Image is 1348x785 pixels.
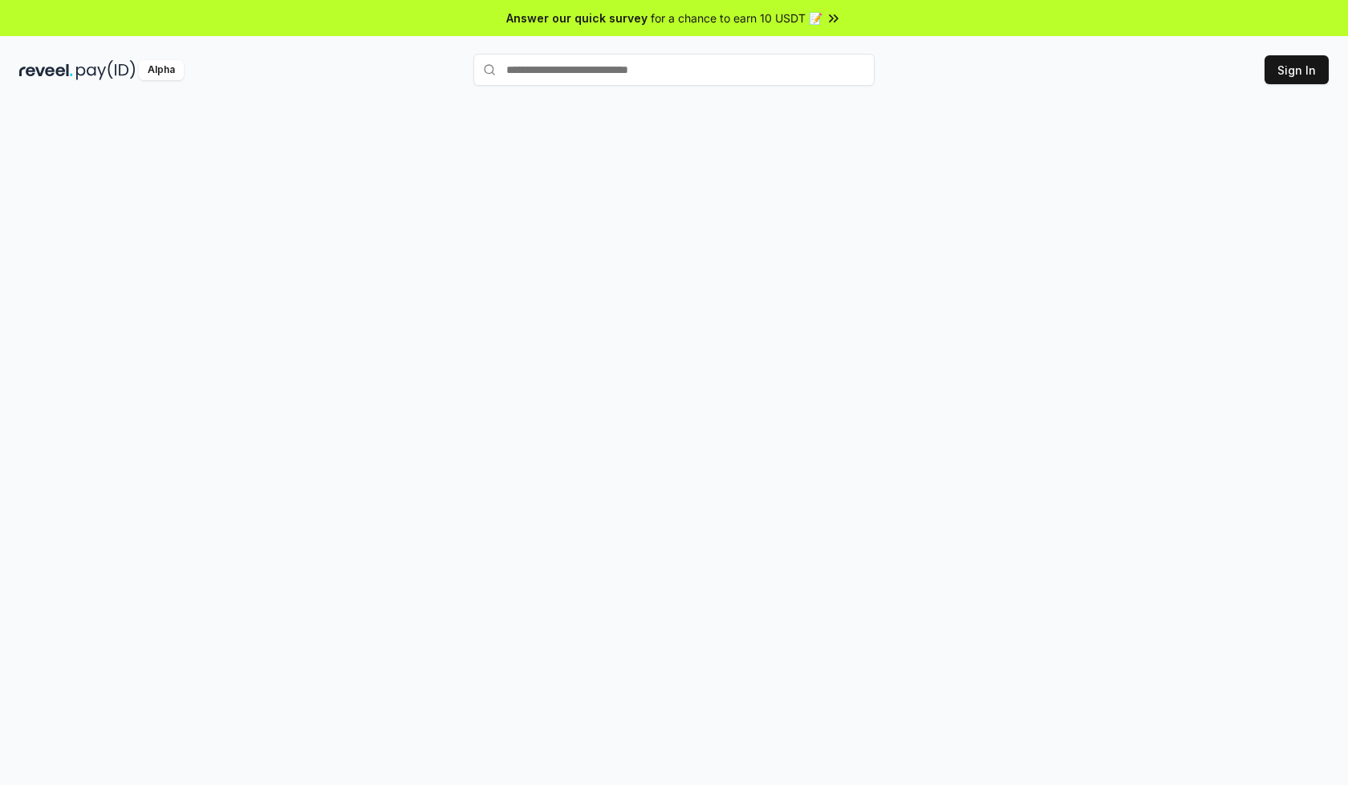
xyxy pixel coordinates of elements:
[1265,55,1329,84] button: Sign In
[19,60,73,80] img: reveel_dark
[651,10,822,26] span: for a chance to earn 10 USDT 📝
[76,60,136,80] img: pay_id
[139,60,184,80] div: Alpha
[506,10,648,26] span: Answer our quick survey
